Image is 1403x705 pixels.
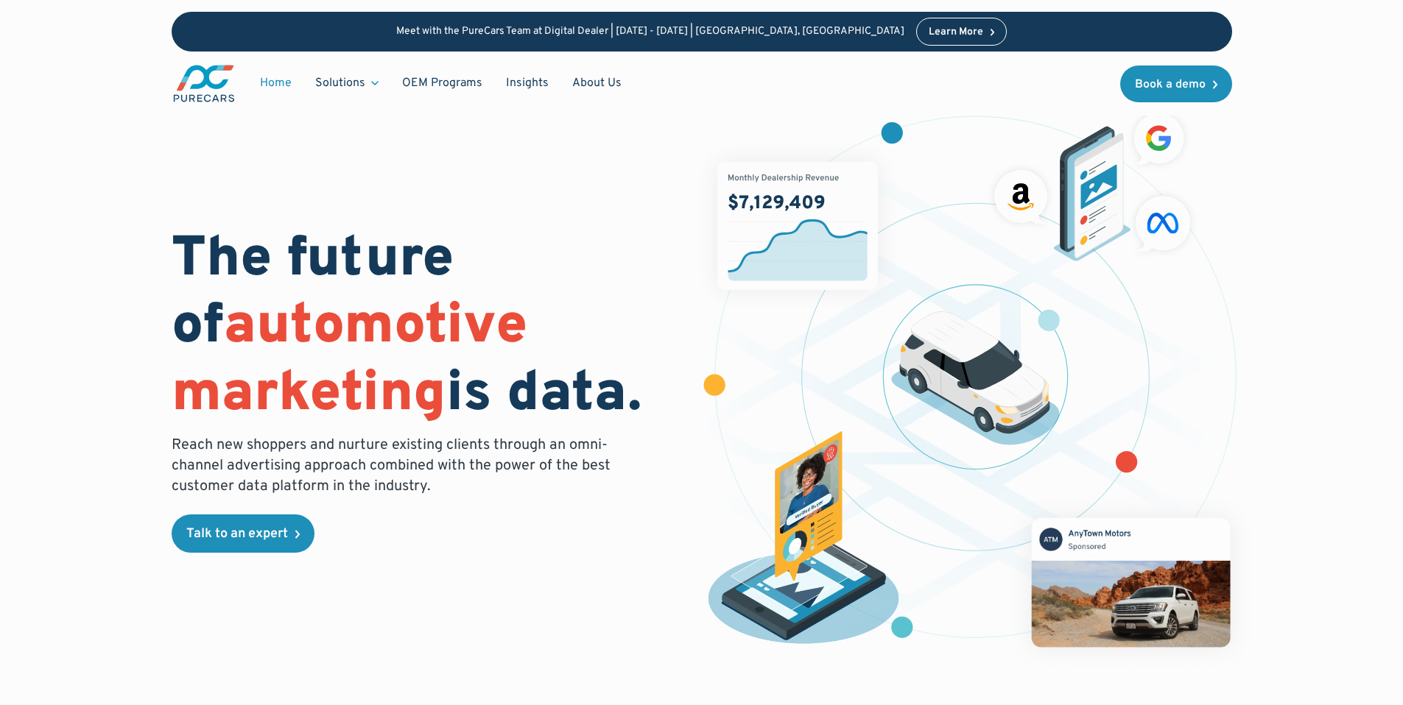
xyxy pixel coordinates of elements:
img: chart showing monthly dealership revenue of $7m [717,162,878,290]
div: Talk to an expert [186,528,288,541]
img: purecars logo [172,63,236,104]
a: Learn More [916,18,1008,46]
img: persona of a buyer [694,431,914,651]
h1: The future of is data. [172,227,684,429]
a: Book a demo [1120,65,1232,102]
p: Reach new shoppers and nurture existing clients through an omni-channel advertising approach comb... [172,435,619,497]
a: About Us [560,69,633,97]
img: ads on social media and advertising partners [987,106,1198,261]
div: Book a demo [1135,79,1206,91]
a: main [172,63,236,104]
span: automotive marketing [172,292,527,430]
div: Solutions [315,75,365,91]
div: Solutions [303,69,390,97]
a: OEM Programs [390,69,494,97]
p: Meet with the PureCars Team at Digital Dealer | [DATE] - [DATE] | [GEOGRAPHIC_DATA], [GEOGRAPHIC_... [396,26,904,38]
a: Insights [494,69,560,97]
a: Talk to an expert [172,514,314,553]
a: Home [248,69,303,97]
img: mockup of facebook post [1004,490,1258,674]
img: illustration of a vehicle [891,311,1061,445]
div: Learn More [929,27,983,38]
